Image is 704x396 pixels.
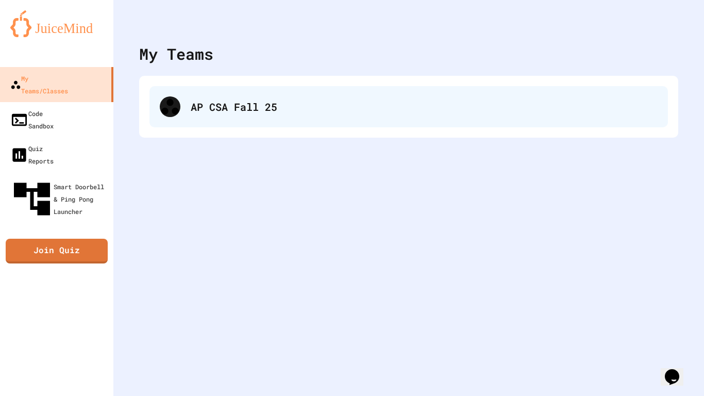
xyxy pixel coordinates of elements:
[10,10,103,37] img: logo-orange.svg
[10,177,109,221] div: Smart Doorbell & Ping Pong Launcher
[6,239,108,263] a: Join Quiz
[191,99,658,114] div: AP CSA Fall 25
[139,42,213,65] div: My Teams
[10,142,54,167] div: Quiz Reports
[149,86,668,127] div: AP CSA Fall 25
[10,72,68,97] div: My Teams/Classes
[661,355,694,386] iframe: chat widget
[10,107,54,132] div: Code Sandbox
